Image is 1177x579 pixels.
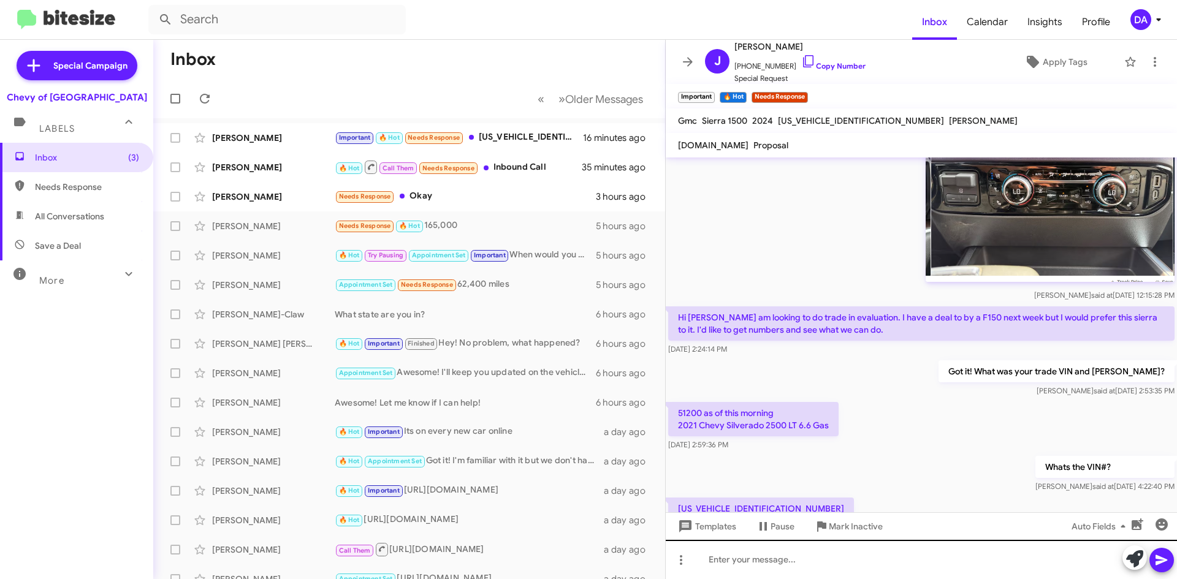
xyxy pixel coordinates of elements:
button: Previous [530,86,552,112]
span: Older Messages [565,93,643,106]
span: Important [474,251,506,259]
div: 6 hours ago [596,367,655,379]
div: [PERSON_NAME] [212,132,335,144]
span: Appointment Set [412,251,466,259]
div: [URL][DOMAIN_NAME] [335,483,604,498]
span: Mark Inactive [829,515,883,537]
img: ME9d46dca1995eacb6f6e06a95004ae7c0 [926,89,1175,282]
span: » [558,91,565,107]
div: 165,000 [335,219,596,233]
span: All Conversations [35,210,104,222]
span: Needs Response [422,164,474,172]
span: Finished [408,339,435,347]
div: [PERSON_NAME] [212,367,335,379]
span: (3) [128,151,139,164]
span: 🔥 Hot [339,428,360,436]
div: Its on every new car online [335,425,604,439]
span: 🔥 Hot [339,251,360,259]
span: [DATE] 2:24:14 PM [668,344,727,354]
div: [PERSON_NAME] [212,279,335,291]
div: a day ago [604,543,655,556]
div: 35 minutes ago [582,161,655,173]
span: Inbox [35,151,139,164]
div: [PERSON_NAME] [212,396,335,409]
span: [PERSON_NAME] [DATE] 2:53:35 PM [1037,386,1175,395]
span: Important [368,428,400,436]
div: 6 hours ago [596,338,655,350]
div: 5 hours ago [596,249,655,262]
input: Search [148,5,406,34]
span: More [39,275,64,286]
button: Pause [746,515,804,537]
span: Important [339,134,371,142]
div: Inbound Call [335,159,582,175]
small: Needs Response [752,92,808,103]
a: Insights [1018,4,1072,40]
div: When would you be able to bring it by for me to check it out? Would love to buy it from you [335,248,596,262]
span: Labels [39,123,75,134]
div: [PERSON_NAME] [212,455,335,467]
span: [PERSON_NAME] [DATE] 12:15:28 PM [1034,290,1175,300]
a: Special Campaign [17,51,137,80]
p: Got it! What was your trade VIN and [PERSON_NAME]? [939,360,1175,382]
div: [PERSON_NAME] [212,426,335,438]
div: a day ago [604,485,655,497]
small: Important [678,92,715,103]
span: 🔥 Hot [339,339,360,347]
span: [DOMAIN_NAME] [678,140,748,151]
div: 5 hours ago [596,279,655,291]
span: Appointment Set [368,457,422,465]
span: Save a Deal [35,240,81,252]
a: Copy Number [801,61,866,70]
h1: Inbox [170,50,216,69]
span: [PERSON_NAME] [734,39,866,54]
div: [PERSON_NAME] [212,543,335,556]
span: Auto Fields [1072,515,1130,537]
button: Next [551,86,650,112]
div: [PERSON_NAME] [212,485,335,497]
div: What state are you in? [335,308,596,320]
span: Apply Tags [1043,51,1087,73]
a: Inbox [912,4,957,40]
button: Mark Inactive [804,515,893,537]
span: 🔥 Hot [339,486,360,494]
span: J [714,51,721,71]
div: Awesome! I'll keep you updated on the vehicle availability, what time [DATE] can you come in? [335,366,596,380]
span: Needs Response [35,181,139,193]
span: Needs Response [339,192,391,200]
div: [PERSON_NAME] [212,249,335,262]
span: Pause [771,515,794,537]
button: Auto Fields [1062,515,1140,537]
span: [PERSON_NAME] [949,115,1018,126]
span: 2024 [752,115,773,126]
div: a day ago [604,455,655,467]
p: Whats the VIN#? [1035,456,1175,478]
span: said at [1094,386,1115,395]
button: Apply Tags [992,51,1118,73]
span: 🔥 Hot [399,222,420,230]
div: [PERSON_NAME] [PERSON_NAME] [212,338,335,350]
div: [PERSON_NAME] [212,191,335,203]
span: [PERSON_NAME] [DATE] 4:22:40 PM [1035,482,1175,491]
div: Okay [335,189,596,203]
a: Calendar [957,4,1018,40]
div: [URL][DOMAIN_NAME] [335,542,604,557]
span: said at [1091,290,1113,300]
span: Profile [1072,4,1120,40]
div: [PERSON_NAME] [212,220,335,232]
span: Templates [676,515,736,537]
div: Hey! No problem, what happened? [335,336,596,350]
span: Special Request [734,72,866,85]
span: Try Pausing [368,251,403,259]
span: 🔥 Hot [379,134,400,142]
div: 3 hours ago [596,191,655,203]
span: Important [368,339,400,347]
div: [URL][DOMAIN_NAME] [335,513,604,527]
div: a day ago [604,426,655,438]
p: Hi [PERSON_NAME] am looking to do trade in evaluation. I have a deal to by a F150 next week but I... [668,306,1175,341]
span: Needs Response [339,222,391,230]
div: 62,400 miles [335,278,596,292]
button: Templates [666,515,746,537]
